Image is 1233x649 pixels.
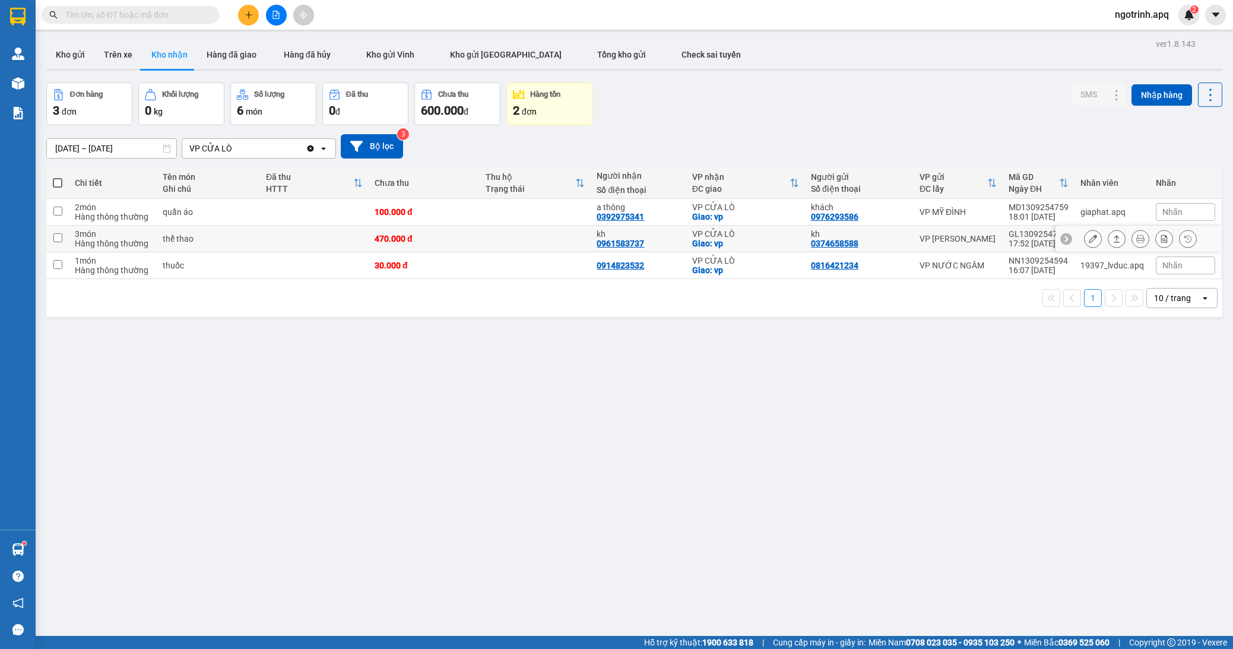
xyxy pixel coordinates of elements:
span: 0 [329,103,335,118]
button: Chưa thu600.000đ [414,83,500,125]
div: Chi tiết [75,178,150,188]
div: VP NƯỚC NGẦM [920,261,997,270]
div: kh [597,229,680,239]
span: ⚪️ [1018,640,1021,645]
div: Giao: vp [692,265,799,275]
svg: Clear value [306,144,315,153]
strong: 0708 023 035 - 0935 103 250 [906,638,1015,647]
span: 2 [1192,5,1196,14]
div: Giao hàng [1108,230,1126,248]
div: VP CỬA LÒ [692,229,799,239]
div: Đã thu [266,172,353,182]
button: 1 [1084,289,1102,307]
div: 3 món [75,229,150,239]
button: Đơn hàng3đơn [46,83,132,125]
div: thuốc [163,261,254,270]
span: Check sai tuyến [682,50,741,59]
span: copyright [1167,638,1175,647]
span: 6 [237,103,243,118]
span: đơn [62,107,77,116]
span: aim [299,11,308,19]
span: Tổng kho gửi [597,50,646,59]
th: Toggle SortBy [260,167,369,199]
div: 10 / trang [1154,292,1191,304]
div: 0976293586 [811,212,858,221]
span: Nhãn [1162,207,1183,217]
sup: 2 [1190,5,1199,14]
div: Nhãn [1156,178,1215,188]
div: thể thao [163,234,254,243]
button: Kho nhận [142,40,197,69]
span: Miền Bắc [1024,636,1110,649]
div: ĐC lấy [920,184,987,194]
span: Hàng đã hủy [284,50,331,59]
div: quần áo [163,207,254,217]
div: VP CỬA LÒ [189,143,232,154]
div: Chưa thu [375,178,474,188]
span: caret-down [1210,10,1221,20]
span: Kho gửi Vinh [366,50,414,59]
svg: open [319,144,328,153]
th: Toggle SortBy [686,167,805,199]
div: 100.000 đ [375,207,474,217]
div: kh [811,229,908,239]
div: 18:01 [DATE] [1009,212,1069,221]
div: 470.000 đ [375,234,474,243]
div: Hàng thông thường [75,212,150,221]
input: Select a date range. [47,139,176,158]
button: caret-down [1205,5,1226,26]
div: Đơn hàng [70,90,103,99]
div: 1 món [75,256,150,265]
input: Selected VP CỬA LÒ. [233,143,234,154]
button: Hàng tồn2đơn [506,83,592,125]
div: Người nhận [597,171,680,181]
span: | [1118,636,1120,649]
div: Số lượng [254,90,284,99]
div: 0816421234 [811,261,858,270]
span: plus [245,11,253,19]
div: Số điện thoại [597,185,680,195]
div: Mã GD [1009,172,1059,182]
span: notification [12,597,24,609]
div: VP nhận [692,172,790,182]
button: aim [293,5,314,26]
span: đ [464,107,468,116]
div: Giao: vp [692,239,799,248]
div: GL1309254738 [1009,229,1069,239]
div: Người gửi [811,172,908,182]
div: VP [PERSON_NAME] [920,234,997,243]
div: Hàng thông thường [75,239,150,248]
div: Khối lượng [162,90,198,99]
strong: 1900 633 818 [702,638,753,647]
img: icon-new-feature [1184,10,1194,20]
div: Đã thu [346,90,368,99]
div: giaphat.apq [1080,207,1144,217]
button: file-add [266,5,287,26]
span: 3 [53,103,59,118]
button: Khối lượng0kg [138,83,224,125]
span: Miền Nam [869,636,1015,649]
span: question-circle [12,571,24,582]
div: Trạng thái [486,184,575,194]
button: Nhập hàng [1131,84,1192,106]
div: VP gửi [920,172,987,182]
div: MD1309254759 [1009,202,1069,212]
img: logo-vxr [10,8,26,26]
div: 2 món [75,202,150,212]
input: Tìm tên, số ĐT hoặc mã đơn [65,8,205,21]
span: Cung cấp máy in - giấy in: [773,636,866,649]
sup: 1 [23,542,26,545]
img: warehouse-icon [12,48,24,60]
button: Trên xe [94,40,142,69]
sup: 3 [397,128,409,140]
img: warehouse-icon [12,543,24,556]
span: Kho gửi [GEOGRAPHIC_DATA] [450,50,562,59]
div: 0374658588 [811,239,858,248]
th: Toggle SortBy [914,167,1003,199]
div: Nhân viên [1080,178,1144,188]
div: Ghi chú [163,184,254,194]
span: Hỗ trợ kỹ thuật: [644,636,753,649]
div: Ngày ĐH [1009,184,1059,194]
span: file-add [272,11,280,19]
span: đơn [522,107,537,116]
